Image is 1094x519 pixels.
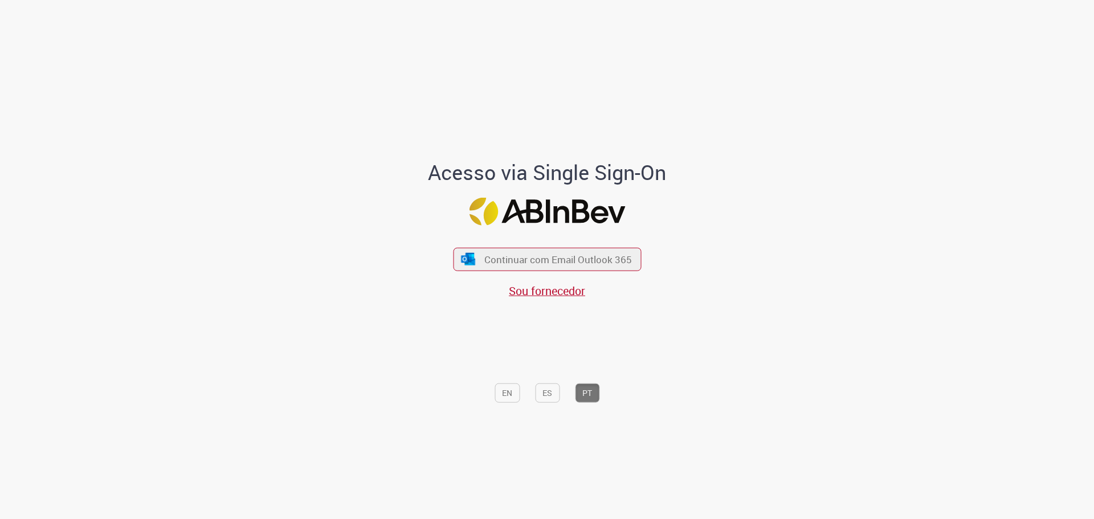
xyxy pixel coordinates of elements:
img: Logo ABInBev [469,197,625,225]
img: ícone Azure/Microsoft 360 [460,253,476,265]
a: Sou fornecedor [509,283,585,299]
button: PT [575,383,599,402]
span: Continuar com Email Outlook 365 [484,253,632,266]
button: EN [495,383,520,402]
h1: Acesso via Single Sign-On [389,161,705,184]
button: ícone Azure/Microsoft 360 Continuar com Email Outlook 365 [453,247,641,271]
button: ES [535,383,560,402]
